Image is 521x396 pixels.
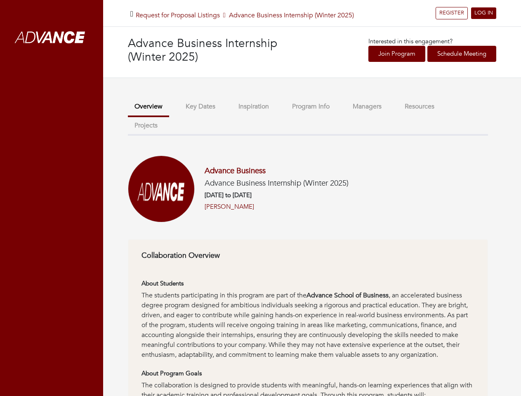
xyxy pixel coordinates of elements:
[427,46,496,62] a: Schedule Meeting
[136,12,354,19] h5: Advance Business Internship (Winter 2025)
[179,98,222,115] button: Key Dates
[128,37,312,64] h3: Advance Business Internship (Winter 2025)
[436,7,468,19] a: REGISTER
[306,291,389,300] strong: Advance School of Business
[205,191,349,199] h6: [DATE] to [DATE]
[141,370,474,377] h6: About Program Goals
[368,46,425,62] a: Join Program
[205,179,349,188] h5: Advance Business Internship (Winter 2025)
[346,98,388,115] button: Managers
[205,202,254,212] a: [PERSON_NAME]
[141,251,474,260] h6: Collaboration Overview
[136,11,220,20] a: Request for Proposal Listings
[232,98,276,115] button: Inspiration
[398,98,441,115] button: Resources
[128,98,169,117] button: Overview
[368,37,496,46] p: Interested in this engagement?
[128,117,164,134] button: Projects
[141,290,474,360] div: The students participating in this program are part of the , an accelerated business degree progr...
[141,280,474,287] h6: About Students
[205,165,266,176] a: Advance Business
[471,7,496,19] a: LOG IN
[128,156,195,222] img: Screenshot%202025-01-03%20at%2011.33.57%E2%80%AFAM.png
[285,98,336,115] button: Program Info
[8,14,95,62] img: whiteAdvanceLogo.png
